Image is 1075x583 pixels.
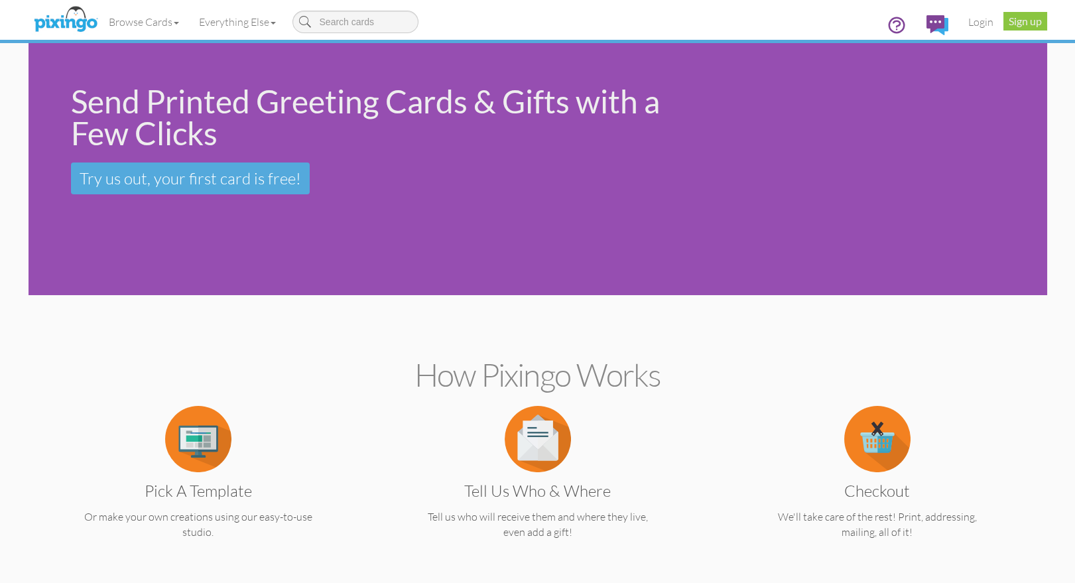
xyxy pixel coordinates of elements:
[54,509,342,540] p: Or make your own creations using our easy-to-use studio.
[1003,12,1047,31] a: Sign up
[958,5,1003,38] a: Login
[80,168,301,188] span: Try us out, your first card is free!
[31,3,101,36] img: pixingo logo
[505,406,571,472] img: item.alt
[743,482,1011,499] h3: Checkout
[844,406,911,472] img: item.alt
[99,5,189,38] a: Browse Cards
[64,482,332,499] h3: Pick a Template
[394,509,682,540] p: Tell us who will receive them and where they live, even add a gift!
[54,431,342,540] a: Pick a Template Or make your own creations using our easy-to-use studio.
[404,482,672,499] h3: Tell us Who & Where
[189,5,286,38] a: Everything Else
[733,509,1021,540] p: We'll take care of the rest! Print, addressing, mailing, all of it!
[733,431,1021,540] a: Checkout We'll take care of the rest! Print, addressing, mailing, all of it!
[292,11,418,33] input: Search cards
[165,406,231,472] img: item.alt
[71,162,310,194] a: Try us out, your first card is free!
[52,357,1024,393] h2: How Pixingo works
[71,86,697,149] div: Send Printed Greeting Cards & Gifts with a Few Clicks
[926,15,948,35] img: comments.svg
[394,431,682,540] a: Tell us Who & Where Tell us who will receive them and where they live, even add a gift!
